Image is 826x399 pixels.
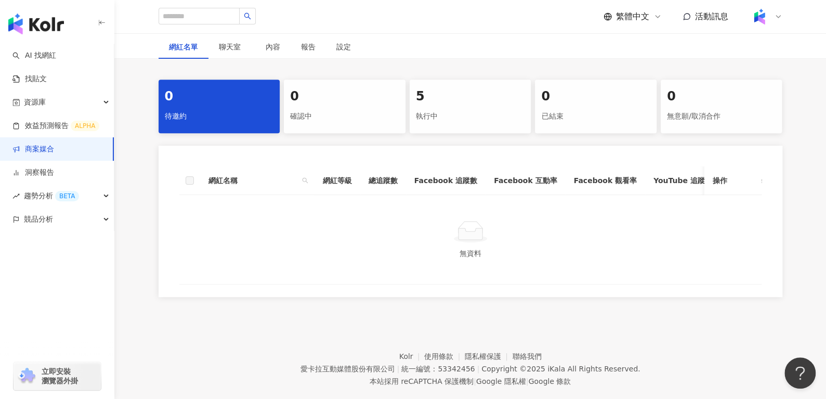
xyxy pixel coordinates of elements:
img: Kolr%20app%20icon%20%281%29.png [750,7,769,27]
div: 網紅名單 [169,41,198,53]
span: 本站採用 reCAPTCHA 保護機制 [370,375,571,388]
th: Facebook 互動率 [486,166,565,195]
img: logo [8,14,64,34]
a: 找貼文 [12,74,47,84]
a: chrome extension立即安裝 瀏覽器外掛 [14,362,101,390]
th: 總追蹤數 [360,166,406,195]
span: 活動訊息 [695,11,728,21]
div: 確認中 [290,108,399,125]
span: 立即安裝 瀏覽器外掛 [42,367,78,385]
div: 愛卡拉互動媒體股份有限公司 [300,365,395,373]
div: 統一編號：53342456 [401,365,475,373]
div: 0 [541,88,650,106]
span: 網紅名稱 [208,175,298,186]
span: rise [12,192,20,200]
a: Google 條款 [528,377,571,385]
div: 已結束 [541,108,650,125]
span: 繁體中文 [616,11,649,22]
a: 商案媒合 [12,144,54,155]
span: search [300,173,310,188]
div: 無資料 [192,248,749,259]
div: 5 [416,88,525,106]
a: Kolr [399,352,424,361]
div: 待邀約 [165,108,274,125]
div: BETA [55,191,79,201]
th: 網紅等級 [314,166,360,195]
a: 效益預測報告ALPHA [12,121,99,131]
div: 0 [290,88,399,106]
span: 趨勢分析 [24,184,79,208]
div: 0 [667,88,776,106]
th: Facebook 追蹤數 [406,166,486,195]
a: 隱私權保護 [465,352,513,361]
div: Copyright © 2025 All Rights Reserved. [481,365,640,373]
a: searchAI 找網紅 [12,50,56,61]
a: iKala [547,365,565,373]
span: 競品分析 [24,208,53,231]
span: | [397,365,399,373]
img: chrome extension [17,368,37,384]
span: | [474,377,476,385]
div: 報告 [301,41,316,53]
iframe: Help Scout Beacon - Open [784,357,816,389]
span: 資源庫 [24,91,46,114]
div: 設定 [336,41,351,53]
a: 洞察報告 [12,168,54,178]
span: | [526,377,529,385]
div: 內容 [266,41,280,53]
div: 無意願/取消合作 [667,108,776,125]
span: search [244,12,251,20]
a: Google 隱私權 [476,377,526,385]
span: | [477,365,479,373]
th: Facebook 觀看率 [565,166,645,195]
a: 使用條款 [424,352,465,361]
div: 執行中 [416,108,525,125]
span: search [302,177,308,184]
div: 0 [165,88,274,106]
th: YouTube 追蹤數 [645,166,720,195]
th: 操作 [704,166,762,195]
a: 聯絡我們 [512,352,541,361]
span: 聊天室 [219,43,245,50]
